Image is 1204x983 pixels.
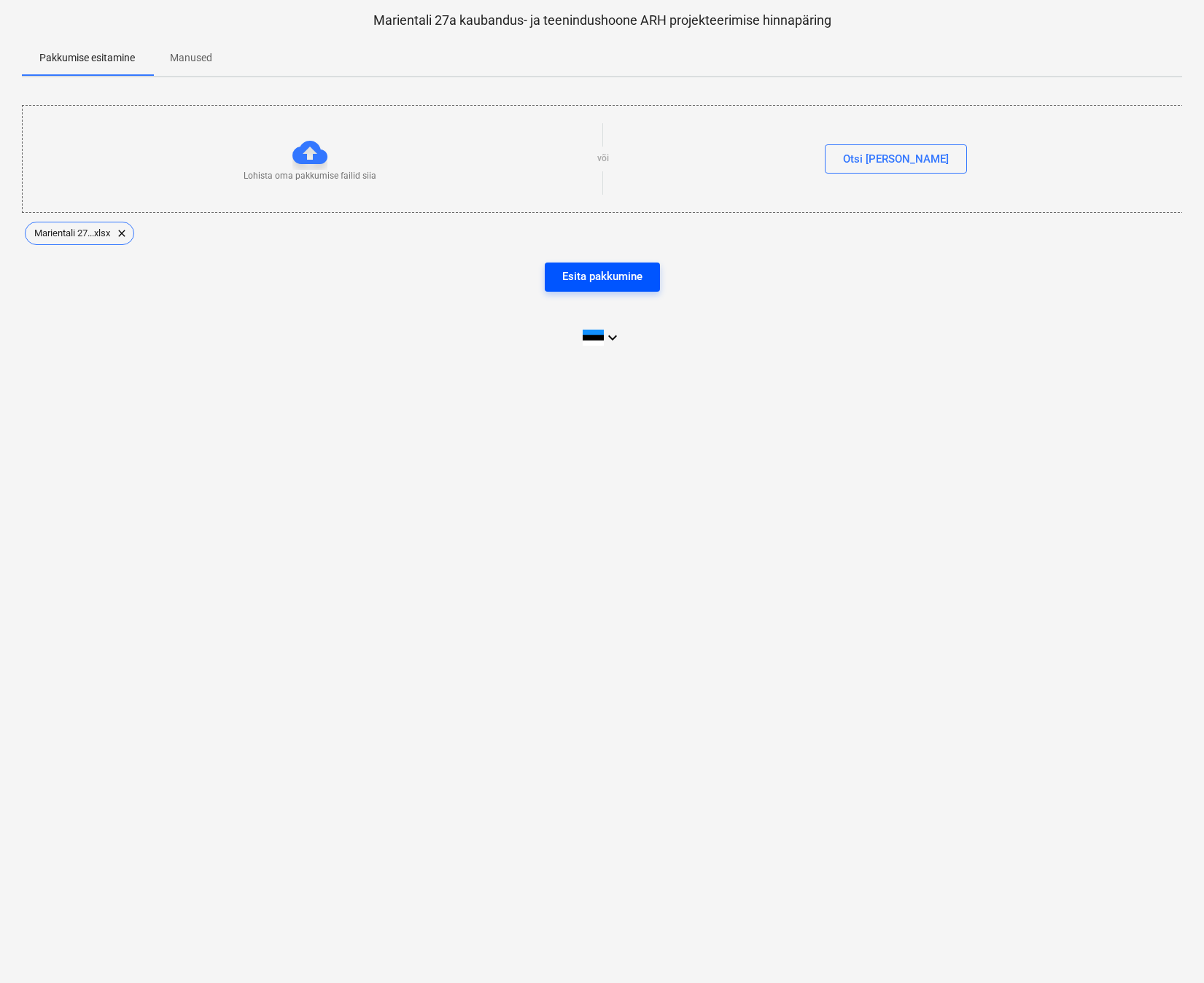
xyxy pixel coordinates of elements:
span: clear [113,225,131,242]
p: Pakkumise esitamine [39,50,135,66]
div: Lohista oma pakkumise failid siiavõiOtsi [PERSON_NAME] [22,105,1184,212]
div: Marientali 27...xlsx [25,222,134,245]
p: või [597,152,609,165]
p: Lohista oma pakkumise failid siia [244,170,376,182]
p: Marientali 27a kaubandus- ja teenindushoone ARH projekteerimise hinnapäring [22,12,1182,29]
span: Marientali 27...xlsx [26,228,119,238]
button: Otsi [PERSON_NAME] [825,144,967,174]
i: keyboard_arrow_down [604,329,621,346]
div: Esita pakkumine [562,267,642,286]
p: Manused [170,50,212,66]
div: Otsi [PERSON_NAME] [843,149,949,168]
button: Esita pakkumine [545,263,660,292]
